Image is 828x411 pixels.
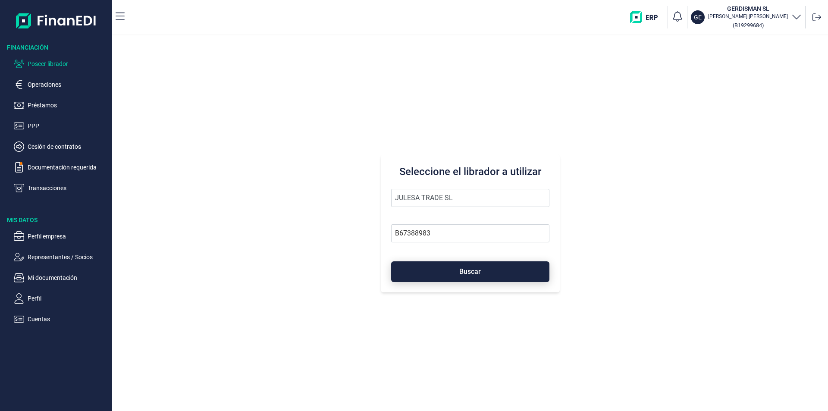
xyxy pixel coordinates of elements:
p: PPP [28,121,109,131]
p: Poseer librador [28,59,109,69]
button: Mi documentación [14,273,109,283]
h3: Seleccione el librador a utilizar [391,165,549,179]
p: Perfil empresa [28,231,109,242]
button: Perfil empresa [14,231,109,242]
img: erp [630,11,664,23]
button: Préstamos [14,100,109,110]
p: Operaciones [28,79,109,90]
button: Cesión de contratos [14,141,109,152]
p: Mi documentación [28,273,109,283]
input: Busque por NIF [391,224,549,242]
p: Cuentas [28,314,109,324]
p: GE [694,13,702,22]
button: GEGERDISMAN SL[PERSON_NAME] [PERSON_NAME](B19299684) [691,4,802,30]
p: Transacciones [28,183,109,193]
button: Buscar [391,261,549,282]
img: Logo de aplicación [16,7,97,35]
button: Representantes / Socios [14,252,109,262]
button: Transacciones [14,183,109,193]
p: Cesión de contratos [28,141,109,152]
button: Documentación requerida [14,162,109,173]
p: Documentación requerida [28,162,109,173]
p: Préstamos [28,100,109,110]
p: Representantes / Socios [28,252,109,262]
button: Operaciones [14,79,109,90]
button: Cuentas [14,314,109,324]
button: Poseer librador [14,59,109,69]
p: [PERSON_NAME] [PERSON_NAME] [708,13,788,20]
p: Perfil [28,293,109,304]
h3: GERDISMAN SL [708,4,788,13]
small: Copiar cif [733,22,764,28]
button: PPP [14,121,109,131]
input: Seleccione la razón social [391,189,549,207]
span: Buscar [459,268,481,275]
button: Perfil [14,293,109,304]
